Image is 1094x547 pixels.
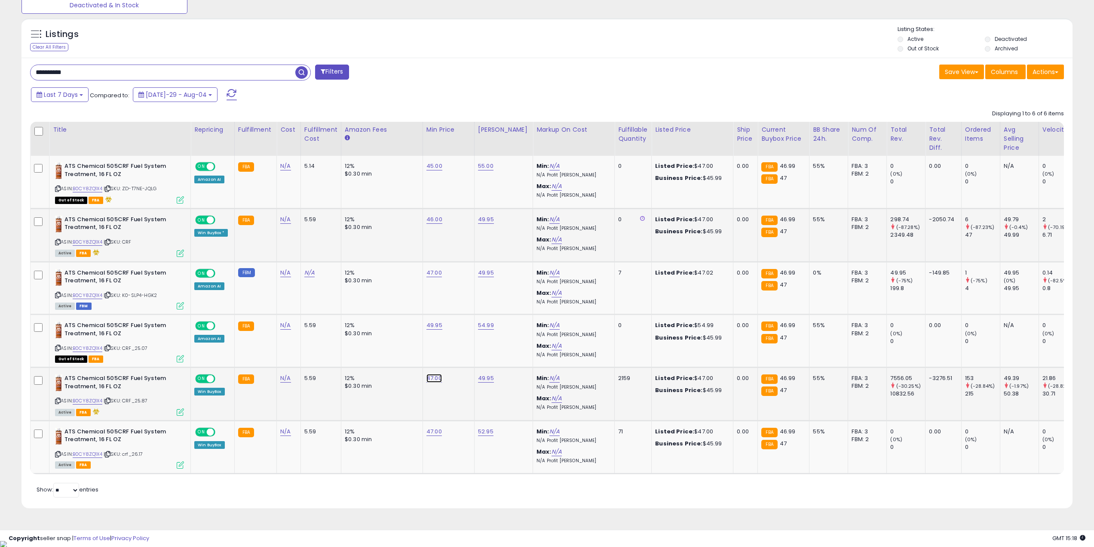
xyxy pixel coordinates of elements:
div: $45.99 [655,228,726,235]
p: N/A Profit [PERSON_NAME] [536,279,608,285]
small: (-70.19%) [1048,224,1071,231]
div: FBM: 2 [852,277,880,284]
div: 49.39 [1004,374,1039,382]
span: | SKU: CRF_25.87 [104,397,148,404]
span: OFF [214,216,228,223]
small: FBA [761,269,777,278]
img: 416kpI6291L._SL40_.jpg [55,216,62,233]
a: N/A [552,235,562,244]
div: 0.00 [737,216,751,223]
div: $54.99 [655,321,726,329]
div: 10832.56 [890,390,925,398]
small: (-82.5%) [1048,277,1069,284]
a: N/A [549,427,560,436]
span: 46.99 [780,374,796,382]
small: FBA [238,216,254,225]
i: hazardous material [103,196,112,202]
a: 45.00 [426,162,442,170]
small: (0%) [1004,277,1016,284]
span: ON [196,375,207,383]
div: 0 [1042,178,1077,185]
div: 2349.48 [890,231,925,239]
span: [DATE]-29 - Aug-04 [146,90,207,99]
div: 49.95 [890,269,925,277]
div: -149.85 [929,269,954,277]
div: Fulfillment Cost [304,125,337,143]
div: ASIN: [55,216,184,256]
a: 55.00 [478,162,493,170]
span: 46.99 [780,321,796,329]
div: 12% [345,428,416,436]
div: ASIN: [55,162,184,203]
small: FBA [761,386,777,396]
small: (-0.4%) [1009,224,1028,231]
b: Min: [536,215,549,223]
img: 416kpI6291L._SL40_.jpg [55,162,62,179]
div: 49.99 [1004,231,1039,239]
div: 0 [1042,162,1077,170]
p: N/A Profit [PERSON_NAME] [536,405,608,411]
div: Listed Price [655,125,729,134]
div: FBM: 2 [852,170,880,178]
small: FBA [238,321,254,331]
a: 49.95 [426,321,442,330]
div: 12% [345,216,416,223]
div: 5.59 [304,321,334,329]
b: Min: [536,427,549,436]
b: ATS Chemical 505CRF Fuel System Treatment, 16 FL OZ [64,428,169,446]
a: 52.95 [478,427,493,436]
img: 416kpI6291L._SL40_.jpg [55,321,62,339]
div: 49.95 [1004,284,1039,292]
button: [DATE]-29 - Aug-04 [133,87,218,102]
div: 0 [890,178,925,185]
span: All listings currently available for purchase on Amazon [55,409,75,416]
a: N/A [280,215,291,224]
div: FBA: 3 [852,269,880,277]
span: All listings currently available for purchase on Amazon [55,303,75,310]
div: -3276.51 [929,374,954,382]
span: FBA [76,250,91,257]
div: $0.30 min [345,170,416,178]
div: 0 [890,321,925,329]
button: Last 7 Days [31,87,89,102]
a: 47.00 [426,427,442,436]
span: ON [196,322,207,330]
div: $0.30 min [345,382,416,390]
div: Min Price [426,125,471,134]
b: ATS Chemical 505CRF Fuel System Treatment, 16 FL OZ [64,269,169,287]
i: hazardous material [91,249,100,255]
label: Deactivated [995,35,1027,43]
th: The percentage added to the cost of goods (COGS) that forms the calculator for Min & Max prices. [533,122,615,156]
div: 55% [813,216,841,223]
span: OFF [214,322,228,330]
span: ON [196,163,207,170]
div: 6.71 [1042,231,1077,239]
b: ATS Chemical 505CRF Fuel System Treatment, 16 FL OZ [64,162,169,180]
b: Min: [536,269,549,277]
h5: Listings [46,28,79,40]
b: Min: [536,162,549,170]
div: 5.59 [304,216,334,223]
a: N/A [549,162,560,170]
div: ASIN: [55,321,184,362]
b: Listed Price: [655,215,694,223]
div: N/A [1004,162,1032,170]
div: 5.14 [304,162,334,170]
div: N/A [1004,321,1032,329]
span: OFF [214,163,228,170]
span: OFF [214,269,228,277]
div: 215 [965,390,1000,398]
button: Columns [985,65,1026,79]
small: FBA [761,228,777,237]
b: Listed Price: [655,162,694,170]
div: $47.00 [655,374,726,382]
span: Columns [991,68,1018,76]
b: ATS Chemical 505CRF Fuel System Treatment, 16 FL OZ [64,321,169,340]
p: N/A Profit [PERSON_NAME] [536,352,608,358]
div: 47 [965,231,1000,239]
div: 0 [965,178,1000,185]
div: 2 [1042,216,1077,223]
div: Num of Comp. [852,125,883,143]
b: Max: [536,289,552,297]
div: 12% [345,374,416,382]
